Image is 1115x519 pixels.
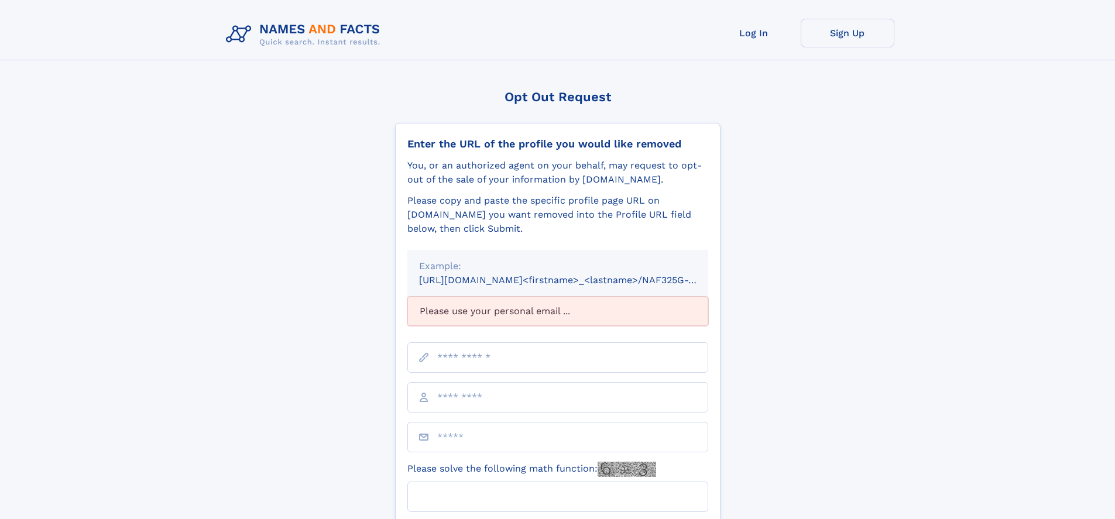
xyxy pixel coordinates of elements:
small: [URL][DOMAIN_NAME]<firstname>_<lastname>/NAF325G-xxxxxxxx [419,274,730,286]
div: Opt Out Request [395,90,721,104]
a: Log In [707,19,801,47]
div: Enter the URL of the profile you would like removed [407,138,708,150]
a: Sign Up [801,19,894,47]
div: You, or an authorized agent on your behalf, may request to opt-out of the sale of your informatio... [407,159,708,187]
label: Please solve the following math function: [407,462,656,477]
div: Example: [419,259,697,273]
div: Please use your personal email ... [407,297,708,326]
img: Logo Names and Facts [221,19,390,50]
div: Please copy and paste the specific profile page URL on [DOMAIN_NAME] you want removed into the Pr... [407,194,708,236]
